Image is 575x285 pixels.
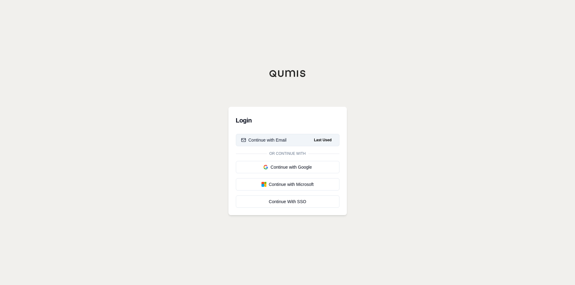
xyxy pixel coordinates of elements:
button: Continue with Google [236,161,339,173]
img: Qumis [269,70,306,77]
button: Continue with EmailLast Used [236,134,339,146]
span: Or continue with [267,151,308,156]
a: Continue With SSO [236,195,339,208]
button: Continue with Microsoft [236,178,339,191]
div: Continue with Email [241,137,287,143]
span: Last Used [311,136,334,144]
div: Continue with Google [241,164,334,170]
div: Continue With SSO [241,199,334,205]
div: Continue with Microsoft [241,181,334,187]
h3: Login [236,114,339,126]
